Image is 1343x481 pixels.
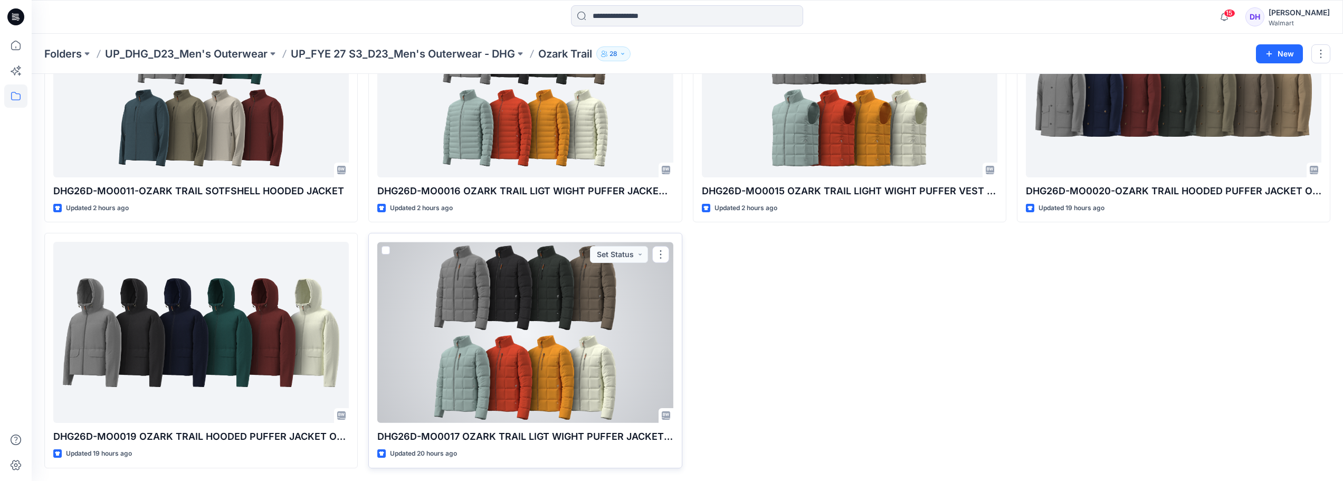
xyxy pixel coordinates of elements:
button: 28 [596,46,631,61]
p: Ozark Trail [538,46,592,61]
div: DH [1245,7,1264,26]
p: DHG26D-MO0011-OZARK TRAIL SOTFSHELL HOODED JACKET [53,184,349,199]
p: DHG26D-MO0016 OZARK TRAIL LIGT WIGHT PUFFER JACKET OPT 1 [377,184,673,199]
p: Updated 2 hours ago [715,203,777,214]
p: Updated 19 hours ago [66,448,132,459]
p: Updated 20 hours ago [390,448,457,459]
p: DHG26D-MO0020-OZARK TRAIL HOODED PUFFER JACKET OPT 3 [1026,184,1321,199]
button: New [1256,44,1303,63]
a: Folders [44,46,82,61]
a: DHG26D-MO0017 OZARK TRAIL LIGT WIGHT PUFFER JACKET OPT 2 [377,242,673,423]
p: DHG26D-MO0015 OZARK TRAIL LIGHT WIGHT PUFFER VEST OPT 2 [702,184,997,199]
a: DHG26D-MO0019 OZARK TRAIL HOODED PUFFER JACKET OPT 2 [53,242,349,423]
div: [PERSON_NAME] [1269,6,1330,19]
span: 15 [1224,9,1235,17]
p: Updated 2 hours ago [66,203,129,214]
a: UP_DHG_D23_Men's Outerwear [105,46,268,61]
p: Updated 19 hours ago [1039,203,1104,214]
p: Updated 2 hours ago [390,203,453,214]
a: UP_FYE 27 S3_D23_Men's Outerwear - DHG [291,46,515,61]
div: Walmart [1269,19,1330,27]
p: DHG26D-MO0017 OZARK TRAIL LIGT WIGHT PUFFER JACKET OPT 2 [377,429,673,444]
p: DHG26D-MO0019 OZARK TRAIL HOODED PUFFER JACKET OPT 2 [53,429,349,444]
p: 28 [609,48,617,60]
